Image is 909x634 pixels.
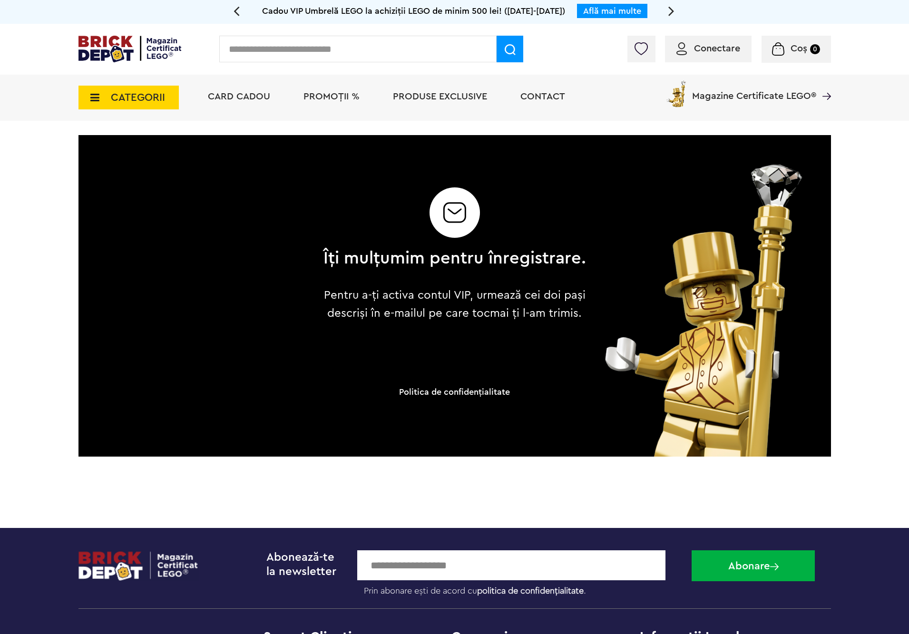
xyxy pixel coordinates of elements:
a: Politica de confidenţialitate [399,388,510,396]
span: Conectare [694,44,740,53]
a: Card Cadou [208,92,270,101]
span: Coș [791,44,807,53]
button: Abonare [692,550,815,581]
a: Magazine Certificate LEGO® [816,79,831,88]
span: Abonează-te la newsletter [266,552,336,577]
label: Prin abonare ești de acord cu . [357,580,684,596]
a: politica de confidențialitate [477,586,584,595]
a: Produse exclusive [393,92,487,101]
span: CATEGORII [111,92,165,103]
img: Abonare [770,563,779,570]
a: PROMOȚII % [303,92,360,101]
span: Cadou VIP Umbrelă LEGO la achiziții LEGO de minim 500 lei! ([DATE]-[DATE]) [262,7,565,15]
a: Conectare [676,44,740,53]
p: Pentru a-ți activa contul VIP, urmează cei doi pași descriși în e-mailul pe care tocmai ți l-am t... [316,286,593,322]
span: Magazine Certificate LEGO® [692,79,816,101]
h2: Îți mulțumim pentru înregistrare. [323,249,586,267]
a: Contact [520,92,565,101]
img: footerlogo [78,550,199,581]
a: Află mai multe [583,7,641,15]
small: 0 [810,44,820,54]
